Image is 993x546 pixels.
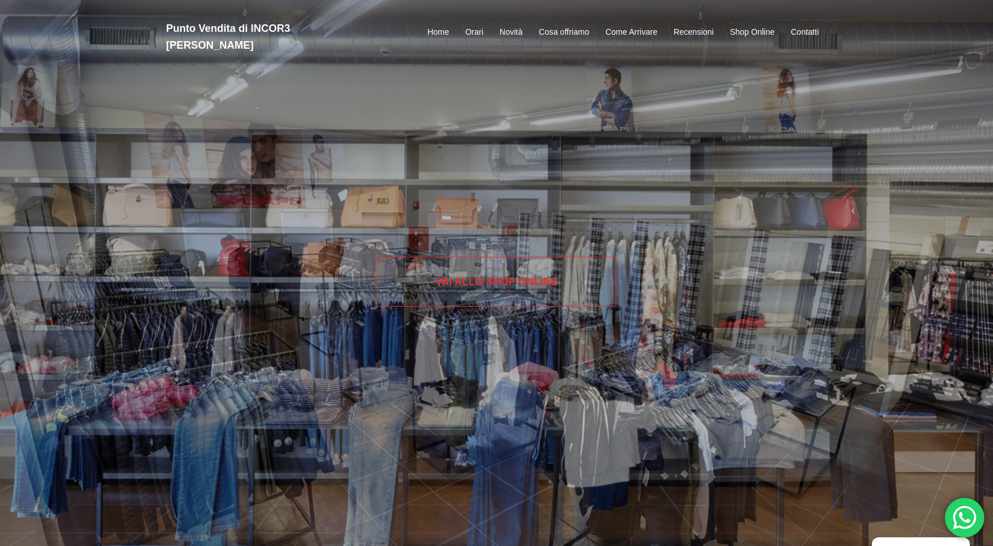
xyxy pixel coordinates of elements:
a: Vai allo SHOP ONLINE [377,257,616,307]
a: Orari [465,26,483,39]
a: Shop Online [730,26,774,39]
a: Cosa offriamo [539,26,590,39]
h2: Punto Vendita di INCOR3 [PERSON_NAME] [166,20,375,54]
a: Recensioni [674,26,714,39]
div: 'Hai [945,498,984,537]
a: Novità [500,26,523,39]
a: Home [427,26,449,39]
a: Contatti [791,26,819,39]
a: Come Arrivare [605,26,657,39]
